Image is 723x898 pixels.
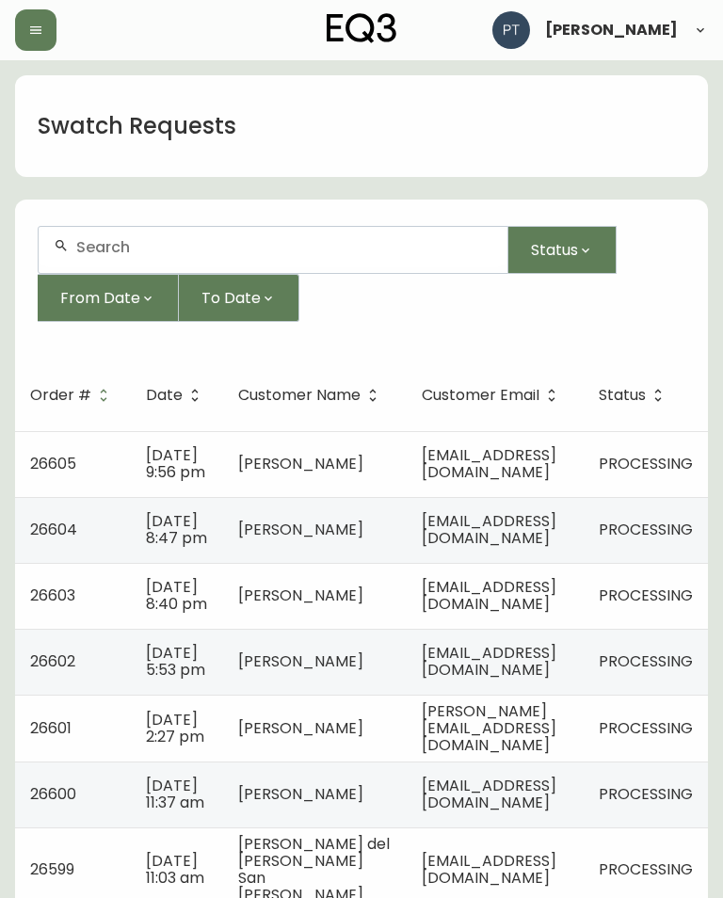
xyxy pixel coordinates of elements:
[492,11,530,49] img: 986dcd8e1aab7847125929f325458823
[422,510,556,549] span: [EMAIL_ADDRESS][DOMAIN_NAME]
[238,387,385,404] span: Customer Name
[238,783,363,805] span: [PERSON_NAME]
[146,775,204,813] span: [DATE] 11:37 am
[422,700,556,756] span: [PERSON_NAME][EMAIL_ADDRESS][DOMAIN_NAME]
[599,783,693,805] span: PROCESSING
[38,110,236,142] h1: Swatch Requests
[238,585,363,606] span: [PERSON_NAME]
[146,510,207,549] span: [DATE] 8:47 pm
[599,585,693,606] span: PROCESSING
[238,519,363,540] span: [PERSON_NAME]
[508,226,617,274] button: Status
[422,850,556,889] span: [EMAIL_ADDRESS][DOMAIN_NAME]
[146,709,204,747] span: [DATE] 2:27 pm
[30,858,74,880] span: 26599
[422,444,556,483] span: [EMAIL_ADDRESS][DOMAIN_NAME]
[422,576,556,615] span: [EMAIL_ADDRESS][DOMAIN_NAME]
[30,717,72,739] span: 26601
[238,453,363,474] span: [PERSON_NAME]
[146,390,183,401] span: Date
[30,390,91,401] span: Order #
[38,274,179,322] button: From Date
[422,775,556,813] span: [EMAIL_ADDRESS][DOMAIN_NAME]
[146,387,207,404] span: Date
[599,519,693,540] span: PROCESSING
[599,858,693,880] span: PROCESSING
[146,444,205,483] span: [DATE] 9:56 pm
[599,387,670,404] span: Status
[30,783,76,805] span: 26600
[599,717,693,739] span: PROCESSING
[146,576,207,615] span: [DATE] 8:40 pm
[422,387,564,404] span: Customer Email
[201,286,261,310] span: To Date
[146,642,205,681] span: [DATE] 5:53 pm
[599,390,646,401] span: Status
[60,286,140,310] span: From Date
[599,650,693,672] span: PROCESSING
[545,23,678,38] span: [PERSON_NAME]
[238,717,363,739] span: [PERSON_NAME]
[327,13,396,43] img: logo
[599,453,693,474] span: PROCESSING
[422,642,556,681] span: [EMAIL_ADDRESS][DOMAIN_NAME]
[238,390,361,401] span: Customer Name
[30,650,75,672] span: 26602
[30,585,75,606] span: 26603
[30,519,77,540] span: 26604
[76,238,492,256] input: Search
[238,650,363,672] span: [PERSON_NAME]
[146,850,204,889] span: [DATE] 11:03 am
[30,387,116,404] span: Order #
[179,274,299,322] button: To Date
[531,238,578,262] span: Status
[30,453,76,474] span: 26605
[422,390,539,401] span: Customer Email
